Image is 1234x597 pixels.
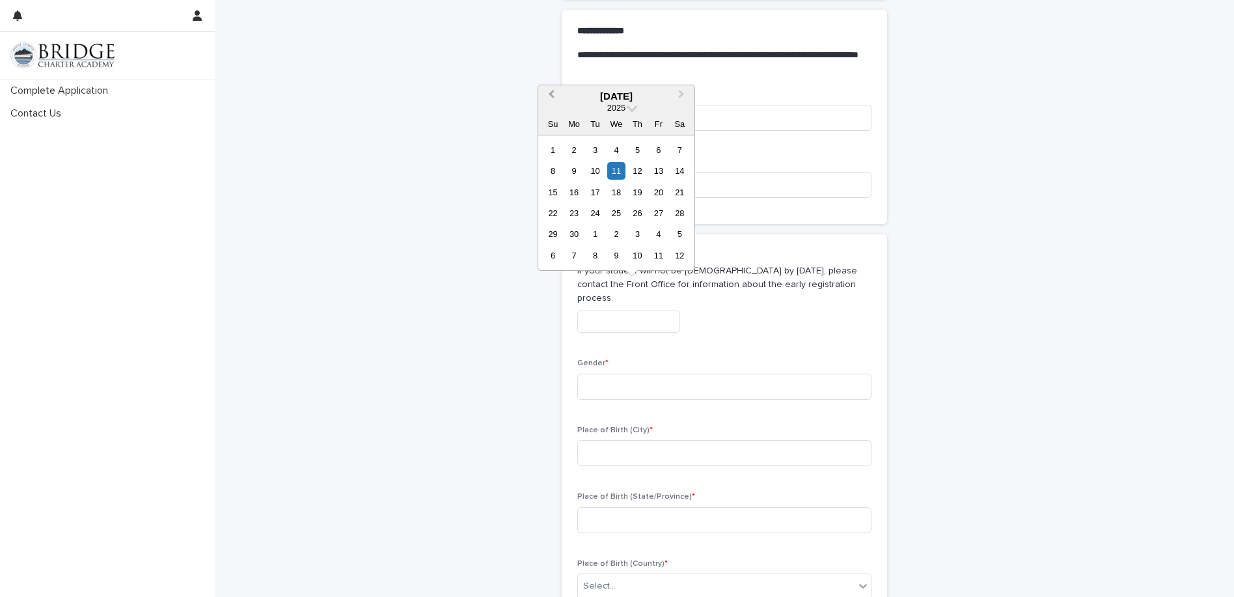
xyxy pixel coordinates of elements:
div: Choose Tuesday, July 8th, 2025 [586,247,604,264]
div: Choose Wednesday, July 2nd, 2025 [607,225,625,243]
div: Choose Thursday, June 12th, 2025 [629,162,646,180]
div: Choose Saturday, June 14th, 2025 [671,162,689,180]
div: Choose Friday, July 11th, 2025 [650,247,667,264]
button: Previous Month [540,87,560,107]
div: Choose Wednesday, July 9th, 2025 [607,247,625,264]
div: Choose Friday, June 13th, 2025 [650,162,667,180]
div: Fr [650,115,667,133]
div: [DATE] [538,90,694,102]
p: Contact Us [5,107,72,120]
div: Choose Thursday, June 19th, 2025 [629,184,646,201]
div: Choose Saturday, June 21st, 2025 [671,184,689,201]
div: Tu [586,115,604,133]
div: Choose Sunday, June 15th, 2025 [544,184,562,201]
div: Choose Sunday, June 29th, 2025 [544,225,562,243]
div: Choose Tuesday, July 1st, 2025 [586,225,604,243]
div: Choose Monday, June 16th, 2025 [565,184,583,201]
div: Choose Thursday, June 26th, 2025 [629,204,646,222]
div: Su [544,115,562,133]
div: Choose Friday, June 6th, 2025 [650,141,667,159]
div: Select... [583,579,616,593]
div: Choose Monday, June 2nd, 2025 [565,141,583,159]
div: Choose Saturday, July 12th, 2025 [671,247,689,264]
div: Choose Friday, June 20th, 2025 [650,184,667,201]
div: Choose Monday, July 7th, 2025 [565,247,583,264]
div: Choose Thursday, June 5th, 2025 [629,141,646,159]
div: Choose Monday, June 30th, 2025 [565,225,583,243]
div: Choose Saturday, July 5th, 2025 [671,225,689,243]
div: Th [629,115,646,133]
div: Choose Friday, June 27th, 2025 [650,204,667,222]
span: Gender [577,359,609,367]
span: Place of Birth (City) [577,426,653,434]
div: Choose Wednesday, June 25th, 2025 [607,204,625,222]
div: Choose Friday, July 4th, 2025 [650,225,667,243]
p: Complete Application [5,85,118,97]
div: Choose Tuesday, June 10th, 2025 [586,162,604,180]
div: Choose Monday, June 23rd, 2025 [565,204,583,222]
div: Choose Sunday, June 8th, 2025 [544,162,562,180]
img: V1C1m3IdTEidaUdm9Hs0 [10,42,115,68]
div: Choose Tuesday, June 17th, 2025 [586,184,604,201]
div: We [607,115,625,133]
span: 2025 [607,103,625,113]
div: Choose Thursday, July 10th, 2025 [629,247,646,264]
div: Choose Wednesday, June 18th, 2025 [607,184,625,201]
div: Choose Tuesday, June 3rd, 2025 [586,141,604,159]
div: Choose Sunday, June 1st, 2025 [544,141,562,159]
div: Choose Sunday, June 22nd, 2025 [544,204,562,222]
div: Choose Wednesday, June 4th, 2025 [607,141,625,159]
div: Choose Thursday, July 3rd, 2025 [629,225,646,243]
span: Place of Birth (Country) [577,560,668,568]
div: Choose Wednesday, June 11th, 2025 [607,162,625,180]
div: Mo [565,115,583,133]
button: Next Month [672,87,693,107]
div: Choose Tuesday, June 24th, 2025 [586,204,604,222]
span: Place of Birth (State/Province) [577,493,695,501]
div: Choose Saturday, June 7th, 2025 [671,141,689,159]
div: month 2025-06 [542,139,690,266]
div: Sa [671,115,689,133]
div: Choose Monday, June 9th, 2025 [565,162,583,180]
div: Choose Sunday, July 6th, 2025 [544,247,562,264]
div: Choose Saturday, June 28th, 2025 [671,204,689,222]
p: If your student will not be [DEMOGRAPHIC_DATA] by [DATE], please contact the Front Office for inf... [577,264,871,305]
